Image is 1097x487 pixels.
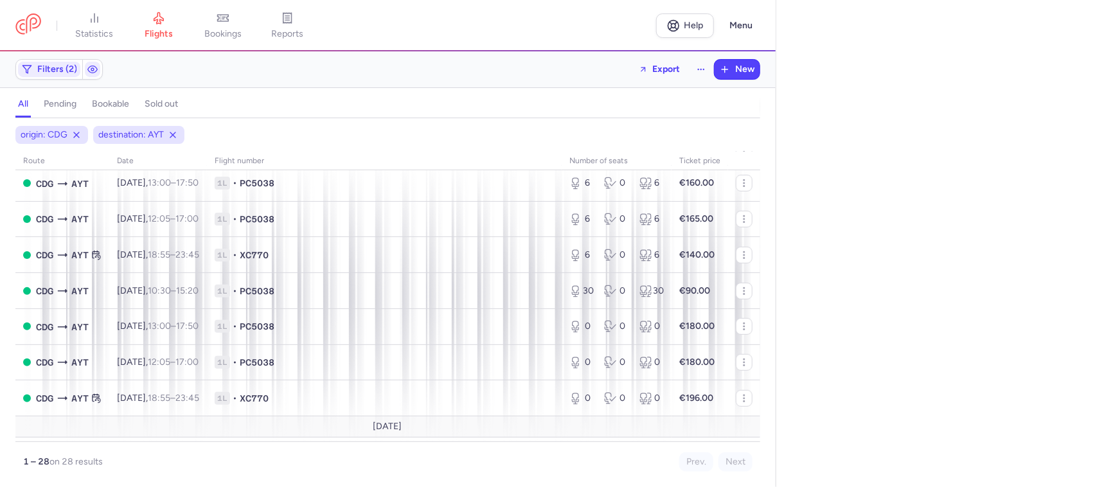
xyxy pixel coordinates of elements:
span: • [233,213,237,226]
div: 0 [604,177,629,190]
span: 1L [215,392,230,405]
span: 1L [215,249,230,261]
span: – [148,213,199,224]
span: Antalya, Antalya, Turkey [71,177,89,191]
span: [DATE], [117,177,199,188]
a: CitizenPlane red outlined logo [15,13,41,37]
span: reports [271,28,303,40]
time: 23:45 [175,249,199,260]
button: New [715,60,760,79]
span: bookings [204,28,242,40]
span: PC5038 [240,213,274,226]
span: • [233,392,237,405]
div: 0 [569,356,594,369]
div: 0 [604,213,629,226]
span: XC770 [240,249,269,261]
strong: €180.00 [679,321,715,332]
span: [DATE], [117,249,199,260]
span: – [148,285,199,296]
time: 12:05 [148,213,170,224]
time: 17:50 [176,177,199,188]
div: 6 [569,177,594,190]
span: Charles De Gaulle, Paris, France [36,177,53,191]
span: AYT [71,248,89,262]
time: 13:00 [148,177,171,188]
time: 12:05 [148,357,170,367]
th: Flight number [207,152,562,171]
span: PC5038 [240,285,274,297]
span: flights [145,28,173,40]
div: 0 [604,320,629,333]
span: Charles De Gaulle, Paris, France [36,355,53,369]
div: 0 [604,392,629,405]
a: reports [255,12,319,40]
button: Filters (2) [16,60,82,79]
span: New [735,64,754,75]
time: 18:55 [148,393,170,403]
a: statistics [62,12,127,40]
span: statistics [76,28,114,40]
div: 0 [604,356,629,369]
strong: €140.00 [679,249,715,260]
span: • [233,249,237,261]
div: 6 [639,249,664,261]
div: 30 [569,285,594,297]
span: Antalya, Antalya, Turkey [71,320,89,334]
strong: €196.00 [679,393,713,403]
span: 1L [215,356,230,369]
span: CDG [36,212,53,226]
span: – [148,249,199,260]
span: 1L [215,213,230,226]
time: 18:55 [148,249,170,260]
span: PC5038 [240,356,274,369]
button: Prev. [679,452,713,472]
th: number of seats [562,152,672,171]
time: 15:20 [176,285,199,296]
span: Help [684,21,704,30]
a: Help [656,13,714,38]
span: Export [652,64,680,74]
a: flights [127,12,191,40]
a: bookings [191,12,255,40]
div: 6 [569,249,594,261]
span: PC5038 [240,320,274,333]
span: destination: AYT [98,128,164,141]
span: [DATE], [117,285,199,296]
span: – [148,357,199,367]
div: 6 [639,177,664,190]
span: • [233,356,237,369]
span: 1L [215,320,230,333]
div: 0 [604,285,629,297]
span: 1L [215,285,230,297]
span: – [148,177,199,188]
span: on 28 results [49,456,103,467]
button: Next [718,452,753,472]
span: origin: CDG [21,128,67,141]
span: Charles De Gaulle, Paris, France [36,391,53,405]
span: AYT [71,212,89,226]
div: 0 [569,320,594,333]
time: 23:45 [175,393,199,403]
div: 0 [639,356,664,369]
time: 17:50 [176,321,199,332]
div: 6 [639,213,664,226]
span: [DATE], [117,213,199,224]
span: Charles De Gaulle, Paris, France [36,320,53,334]
strong: 1 – 28 [23,456,49,467]
button: Export [630,59,688,80]
span: Antalya, Antalya, Turkey [71,355,89,369]
strong: €180.00 [679,357,715,367]
div: 0 [569,392,594,405]
strong: €165.00 [679,213,713,224]
div: 0 [639,392,664,405]
span: Antalya, Antalya, Turkey [71,391,89,405]
span: – [148,393,199,403]
time: 17:00 [175,213,199,224]
time: 17:00 [175,357,199,367]
span: XC770 [240,392,269,405]
div: 6 [569,213,594,226]
div: 0 [639,320,664,333]
h4: all [18,98,28,110]
span: • [233,285,237,297]
th: date [109,152,207,171]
